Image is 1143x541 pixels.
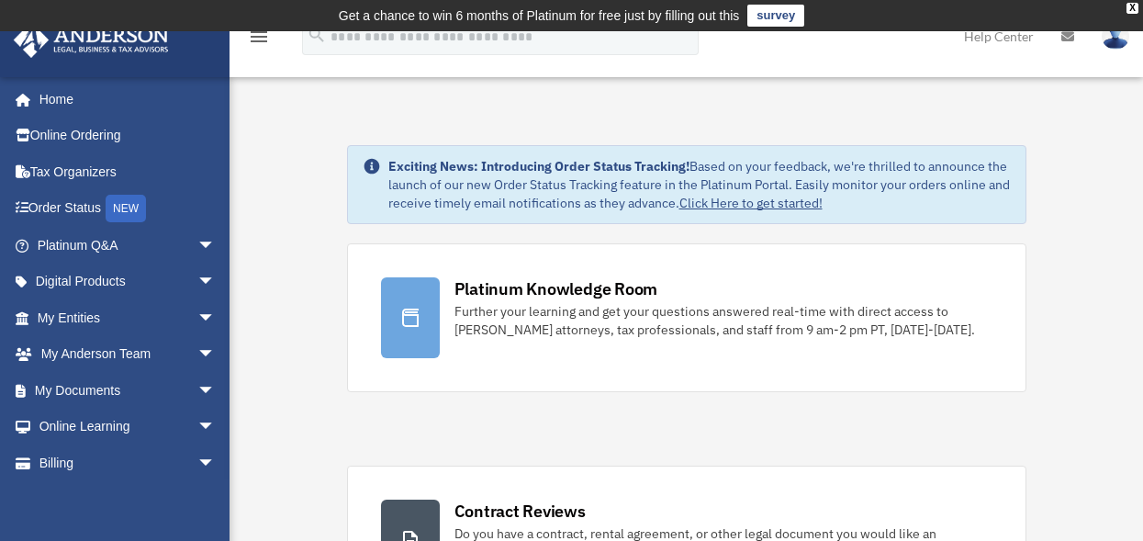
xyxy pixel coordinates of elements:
span: arrow_drop_down [197,445,234,482]
a: survey [747,5,804,27]
a: Tax Organizers [13,153,243,190]
div: Contract Reviews [454,500,586,523]
a: Home [13,81,234,118]
a: Platinum Q&Aarrow_drop_down [13,227,243,264]
a: Billingarrow_drop_down [13,445,243,481]
i: search [307,25,327,45]
a: Order StatusNEW [13,190,243,228]
div: Platinum Knowledge Room [454,277,658,300]
a: My Documentsarrow_drop_down [13,372,243,409]
div: Based on your feedback, we're thrilled to announce the launch of our new Order Status Tracking fe... [388,157,1011,212]
div: NEW [106,195,146,222]
span: arrow_drop_down [197,409,234,446]
div: Further your learning and get your questions answered real-time with direct access to [PERSON_NAM... [454,302,992,339]
strong: Exciting News: Introducing Order Status Tracking! [388,158,689,175]
a: Digital Productsarrow_drop_down [13,264,243,300]
img: User Pic [1102,23,1129,50]
a: Click Here to get started! [679,195,823,211]
span: arrow_drop_down [197,299,234,337]
a: Platinum Knowledge Room Further your learning and get your questions answered real-time with dire... [347,243,1026,392]
a: Online Learningarrow_drop_down [13,409,243,445]
span: arrow_drop_down [197,336,234,374]
a: My Anderson Teamarrow_drop_down [13,336,243,373]
span: arrow_drop_down [197,227,234,265]
a: menu [248,32,270,48]
span: arrow_drop_down [197,372,234,410]
img: Anderson Advisors Platinum Portal [8,22,174,58]
a: Online Ordering [13,118,243,154]
div: close [1126,3,1138,14]
span: arrow_drop_down [197,264,234,301]
i: menu [248,26,270,48]
a: My Entitiesarrow_drop_down [13,299,243,336]
div: Get a chance to win 6 months of Platinum for free just by filling out this [339,5,740,27]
